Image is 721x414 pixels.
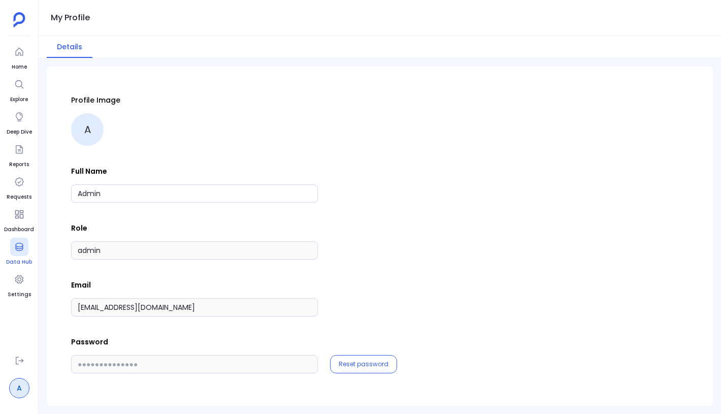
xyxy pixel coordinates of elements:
a: Deep Dive [7,108,32,136]
p: Full Name [71,166,689,176]
span: Requests [7,193,31,201]
div: A [71,113,104,146]
span: Reports [9,161,29,169]
button: Reset password [339,360,388,368]
span: Settings [8,291,31,299]
input: Role [71,241,318,260]
input: Full Name [71,184,318,203]
a: A [9,378,29,398]
a: Explore [10,75,28,104]
a: Requests [7,173,31,201]
span: Dashboard [4,226,34,234]
p: Profile Image [71,95,689,105]
span: Explore [10,95,28,104]
a: Data Hub [6,238,32,266]
button: Details [47,36,92,58]
span: Home [10,63,28,71]
a: Settings [8,270,31,299]
p: Password [71,337,689,347]
a: Home [10,43,28,71]
p: Email [71,280,689,290]
a: Dashboard [4,205,34,234]
img: petavue logo [13,12,25,27]
h1: My Profile [51,11,90,25]
input: Email [71,298,318,316]
input: ●●●●●●●●●●●●●● [71,355,318,373]
span: Deep Dive [7,128,32,136]
p: Role [71,223,689,233]
span: Data Hub [6,258,32,266]
a: Reports [9,140,29,169]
